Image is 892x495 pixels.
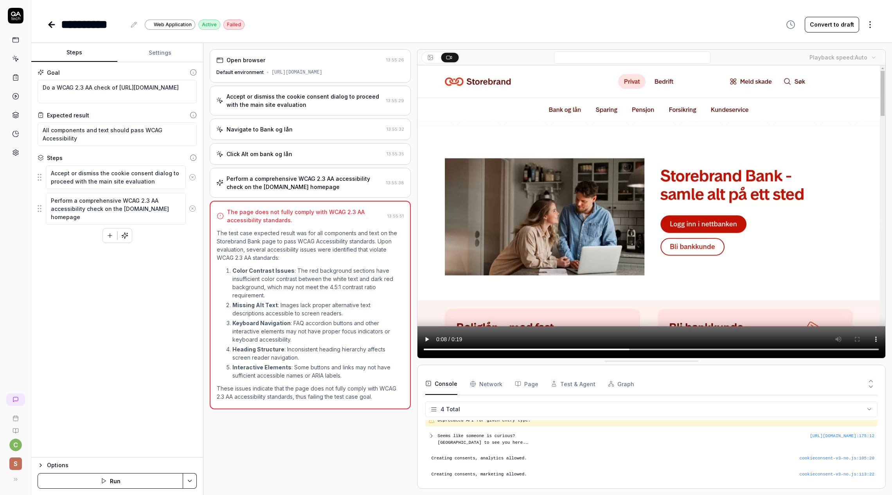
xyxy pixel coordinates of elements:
[386,98,404,103] time: 13:55:29
[809,53,867,61] div: Playback speed:
[805,17,859,32] button: Convert to draft
[31,43,117,62] button: Steps
[117,43,203,62] button: Settings
[38,473,183,489] button: Run
[223,20,245,30] div: Failed
[232,319,404,344] p: : FAQ accordion buttons and other interactive elements may not have proper focus indicators or ke...
[515,373,538,395] button: Page
[232,320,291,326] strong: Keyboard Navigation
[217,384,404,401] p: These issues indicate that the page does not fully comply with WCAG 2.3 AA accessibility standard...
[232,266,404,299] p: : The red background sections have insufficient color contrast between the white text and dark re...
[232,363,404,380] p: : Some buttons and links may not have sufficient accessible names or ARIA labels.
[47,154,63,162] div: Steps
[47,68,60,77] div: Goal
[227,175,383,191] div: Perform a comprehensive WCAG 2.3 AA accessibility check on the [DOMAIN_NAME] homepage
[386,57,404,63] time: 13:55:26
[227,125,293,133] div: Navigate to Bank og lån
[232,301,404,317] p: : Images lack proper alternative text descriptions accessible to screen readers.
[217,229,404,262] p: The test case expected result was for all components and text on the Storebrand Bank page to pass...
[232,364,291,371] strong: Interactive Elements
[3,409,28,421] a: Book a call with us
[38,193,197,225] div: Suggestions
[3,451,28,472] button: S
[232,345,404,362] p: : Inconsistent heading hierarchy affects screen reader navigation.
[810,433,874,439] button: [URL][DOMAIN_NAME]:175:12
[432,455,874,462] pre: Creating consents, analytics allowed.
[232,346,284,353] strong: Heading Structure
[47,461,197,470] div: Options
[387,213,404,219] time: 13:55:51
[9,439,22,451] button: c
[227,208,384,224] div: The page does not fully comply with WCAG 2.3 AA accessibility standards.
[232,302,278,308] strong: Missing Alt Text
[608,373,634,395] button: Graph
[227,92,383,109] div: Accept or dismiss the cookie consent dialog to proceed with the main site evaluation
[186,169,200,185] button: Remove step
[470,373,502,395] button: Network
[186,201,200,216] button: Remove step
[272,69,322,76] div: [URL][DOMAIN_NAME]
[227,150,292,158] div: Click Alt om bank og lån
[3,421,28,434] a: Documentation
[387,151,404,157] time: 13:55:35
[198,20,220,30] div: Active
[9,457,22,470] span: S
[800,471,874,478] button: cookieconsent-v3-no.js:113:22
[227,56,265,64] div: Open browser
[551,373,595,395] button: Test & Agent
[38,165,197,189] div: Suggestions
[425,373,457,395] button: Console
[216,69,264,76] div: Default environment
[800,471,874,478] div: cookieconsent-v3-no.js : 113 : 22
[154,21,192,28] span: Web Application
[432,471,874,478] pre: Creating consents, marketing allowed.
[810,433,874,439] div: [URL][DOMAIN_NAME] : 175 : 12
[47,111,89,119] div: Expected result
[438,433,810,446] pre: Seems like someone is curious? [GEOGRAPHIC_DATA] to see you here. Why not apply for a job and lea...
[38,461,197,470] button: Options
[387,126,404,132] time: 13:55:32
[6,393,25,406] a: New conversation
[781,17,800,32] button: View version history
[438,417,874,424] pre: Deprecated API for given entry type.
[145,19,195,30] a: Web Application
[386,180,404,185] time: 13:55:38
[232,267,295,274] strong: Color Contrast Issues
[800,455,874,462] div: cookieconsent-v3-no.js : 105 : 20
[800,455,874,462] button: cookieconsent-v3-no.js:105:20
